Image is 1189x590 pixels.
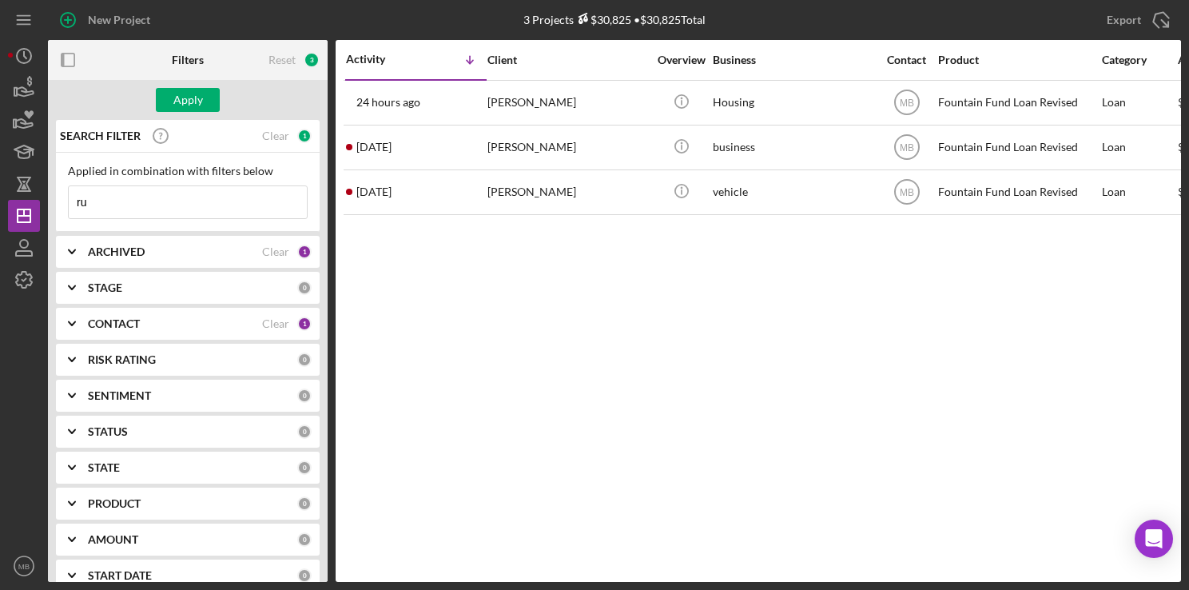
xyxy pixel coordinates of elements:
[900,142,914,153] text: MB
[713,126,873,169] div: business
[156,88,220,112] button: Apply
[938,54,1098,66] div: Product
[487,171,647,213] div: [PERSON_NAME]
[297,425,312,439] div: 0
[304,52,320,68] div: 3
[1102,54,1176,66] div: Category
[651,54,711,66] div: Overview
[172,54,204,66] b: Filters
[297,496,312,511] div: 0
[713,82,873,124] div: Housing
[713,54,873,66] div: Business
[18,562,30,571] text: MB
[88,497,141,510] b: PRODUCT
[487,126,647,169] div: [PERSON_NAME]
[1091,4,1181,36] button: Export
[487,82,647,124] div: [PERSON_NAME]
[713,171,873,213] div: vehicle
[356,96,420,109] time: 2025-09-09 17:00
[574,13,631,26] div: $30,825
[1135,520,1173,558] div: Open Intercom Messenger
[523,13,706,26] div: 3 Projects • $30,825 Total
[356,141,392,153] time: 2025-08-30 12:25
[900,98,914,109] text: MB
[8,550,40,582] button: MB
[262,245,289,258] div: Clear
[356,185,392,198] time: 2025-07-16 19:45
[173,88,203,112] div: Apply
[1107,4,1141,36] div: Export
[297,568,312,583] div: 0
[262,130,289,142] div: Clear
[262,317,289,330] div: Clear
[877,54,936,66] div: Contact
[88,461,120,474] b: STATE
[268,54,296,66] div: Reset
[88,353,156,366] b: RISK RATING
[48,4,166,36] button: New Project
[297,532,312,547] div: 0
[88,569,152,582] b: START DATE
[297,281,312,295] div: 0
[297,129,312,143] div: 1
[938,82,1098,124] div: Fountain Fund Loan Revised
[88,4,150,36] div: New Project
[1102,82,1176,124] div: Loan
[938,126,1098,169] div: Fountain Fund Loan Revised
[88,533,138,546] b: AMOUNT
[297,460,312,475] div: 0
[938,171,1098,213] div: Fountain Fund Loan Revised
[297,317,312,331] div: 1
[60,130,141,142] b: SEARCH FILTER
[297,389,312,403] div: 0
[68,165,308,177] div: Applied in combination with filters below
[346,53,416,66] div: Activity
[88,245,145,258] b: ARCHIVED
[297,353,312,367] div: 0
[1102,126,1176,169] div: Loan
[88,317,140,330] b: CONTACT
[900,187,914,198] text: MB
[297,245,312,259] div: 1
[88,389,151,402] b: SENTIMENT
[1102,171,1176,213] div: Loan
[88,281,122,294] b: STAGE
[487,54,647,66] div: Client
[88,425,128,438] b: STATUS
